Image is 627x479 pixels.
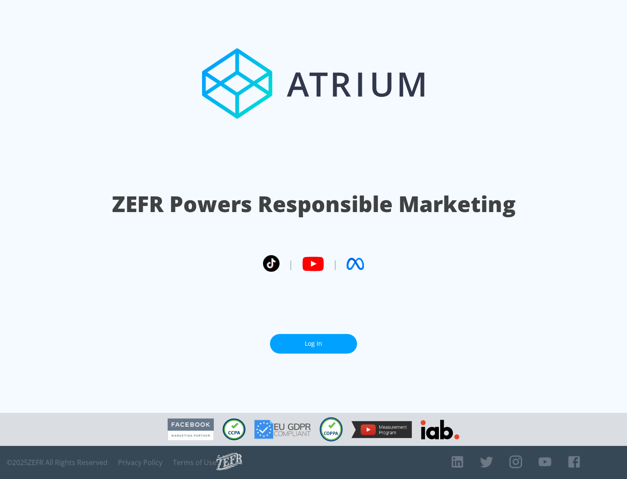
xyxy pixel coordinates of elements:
a: Terms of Use [173,458,216,467]
span: © 2025 ZEFR All Rights Reserved [7,458,108,467]
img: YouTube Measurement Program [351,421,412,438]
img: GDPR Compliant [254,420,311,439]
img: CCPA Compliant [222,418,246,440]
span: | [288,257,293,270]
a: Log In [270,334,357,354]
img: COPPA Compliant [320,417,343,442]
a: Privacy Policy [118,458,162,467]
img: Facebook Marketing Partner [168,418,214,441]
h1: ZEFR Powers Responsible Marketing [112,189,516,219]
img: IAB [421,420,459,439]
span: | [333,257,338,270]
